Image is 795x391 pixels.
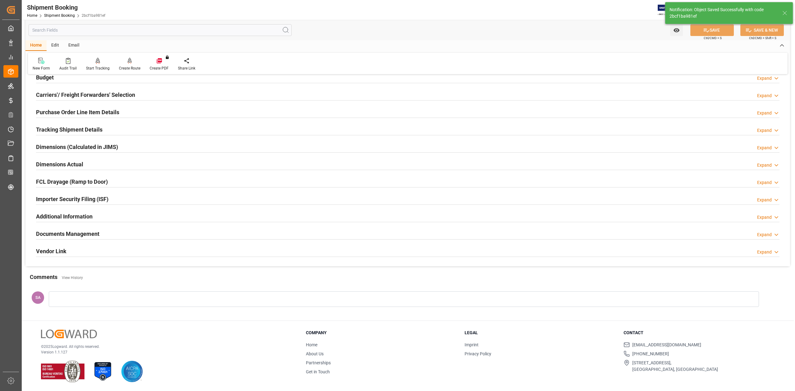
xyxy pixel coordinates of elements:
div: Home [25,40,47,51]
h2: Budget [36,73,54,82]
img: ISO 9001 & ISO 14001 Certification [41,361,84,382]
h2: Carriers'/ Freight Forwarders' Selection [36,91,135,99]
a: About Us [306,351,324,356]
div: Expand [757,75,772,82]
div: New Form [33,65,50,71]
span: [STREET_ADDRESS], [GEOGRAPHIC_DATA], [GEOGRAPHIC_DATA] [632,360,718,373]
span: Ctrl/CMD + S [704,36,722,40]
button: open menu [670,24,683,36]
span: [EMAIL_ADDRESS][DOMAIN_NAME] [632,342,701,348]
div: Edit [47,40,64,51]
h3: Contact [624,330,775,336]
a: Get in Touch [306,369,330,374]
div: Expand [757,249,772,255]
div: Audit Trail [59,65,77,71]
div: Expand [757,231,772,238]
div: Expand [757,214,772,221]
div: Expand [757,92,772,99]
a: Home [306,342,317,347]
h2: Importer Security Filing (ISF) [36,195,108,203]
button: SAVE & NEW [740,24,784,36]
button: SAVE [690,24,734,36]
div: Expand [757,110,772,116]
img: AICPA SOC [121,361,143,382]
input: Search Fields [29,24,292,36]
a: Privacy Policy [465,351,491,356]
span: [PHONE_NUMBER] [632,351,669,357]
p: © 2025 Logward. All rights reserved. [41,344,290,349]
a: Home [27,13,37,18]
h2: Vendor Link [36,247,66,255]
span: Ctrl/CMD + Shift + S [749,36,776,40]
div: Shipment Booking [27,3,105,12]
div: Share Link [178,65,195,71]
img: ISO 27001 Certification [92,361,114,382]
h3: Company [306,330,457,336]
div: Expand [757,197,772,203]
h2: FCL Drayage (Ramp to Door) [36,178,108,186]
h2: Tracking Shipment Details [36,125,102,134]
div: Email [64,40,84,51]
p: Version 1.1.127 [41,349,290,355]
a: Partnerships [306,360,331,365]
img: Logward Logo [41,330,97,339]
h2: Dimensions Actual [36,160,83,169]
img: Exertis%20JAM%20-%20Email%20Logo.jpg_1722504956.jpg [658,5,679,16]
h3: Legal [465,330,616,336]
span: SA [35,295,41,300]
h2: Documents Management [36,230,99,238]
a: Shipment Booking [44,13,75,18]
div: Notification: Object Saved Successfully with code 2bcf1ba981ef [670,7,776,20]
div: Create Route [119,65,140,71]
div: Expand [757,162,772,169]
h2: Comments [30,273,57,281]
div: Expand [757,127,772,134]
h2: Dimensions (Calculated in JIMS) [36,143,118,151]
a: View History [62,276,83,280]
h2: Purchase Order Line Item Details [36,108,119,116]
div: Expand [757,145,772,151]
a: Imprint [465,342,479,347]
div: Expand [757,179,772,186]
div: Start Tracking [86,65,110,71]
h2: Additional Information [36,212,93,221]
